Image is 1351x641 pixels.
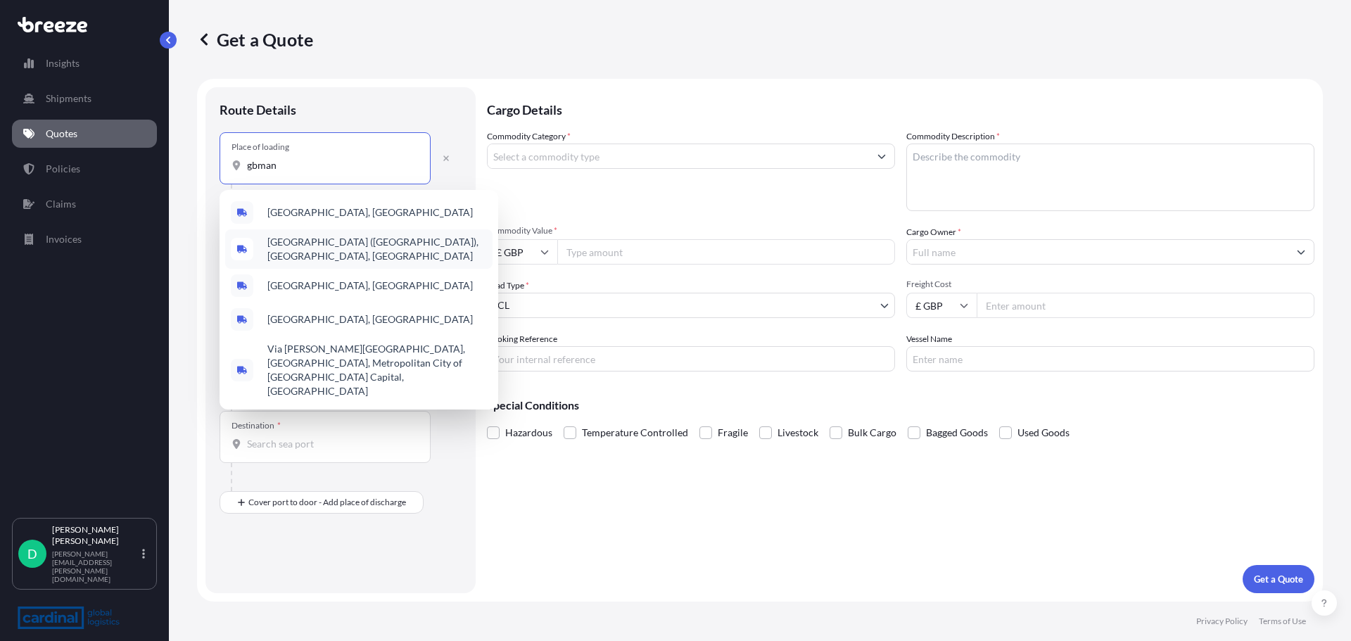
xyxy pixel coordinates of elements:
span: Fragile [718,422,748,443]
span: [GEOGRAPHIC_DATA], [GEOGRAPHIC_DATA] [267,205,473,220]
p: Privacy Policy [1196,616,1248,627]
p: Special Conditions [487,400,1314,411]
p: Claims [46,197,76,211]
p: Cargo Details [487,87,1314,129]
span: [GEOGRAPHIC_DATA], [GEOGRAPHIC_DATA] [267,279,473,293]
span: Bulk Cargo [848,422,896,443]
span: Load Type [487,279,529,293]
p: Get a Quote [197,28,313,51]
input: Full name [907,239,1288,265]
span: [GEOGRAPHIC_DATA], [GEOGRAPHIC_DATA] [267,312,473,326]
span: Cover port to door - Add place of discharge [248,495,406,509]
input: Enter name [906,346,1314,372]
span: Commodity Value [487,225,895,236]
div: Place of loading [231,141,289,153]
label: Vessel Name [906,332,952,346]
span: Bagged Goods [926,422,988,443]
div: Destination [231,420,281,431]
span: Hazardous [505,422,552,443]
span: [GEOGRAPHIC_DATA] ([GEOGRAPHIC_DATA]), [GEOGRAPHIC_DATA], [GEOGRAPHIC_DATA] [267,235,487,263]
p: Quotes [46,127,77,141]
input: Enter amount [977,293,1314,318]
span: Temperature Controlled [582,422,688,443]
img: organization-logo [18,607,120,629]
span: LCL [493,298,509,312]
span: Freight Cost [906,279,1314,290]
p: Invoices [46,232,82,246]
span: D [27,547,37,561]
button: Show suggestions [869,144,894,169]
label: Commodity Category [487,129,571,144]
p: Insights [46,56,80,70]
span: Used Goods [1017,422,1070,443]
label: Booking Reference [487,332,557,346]
input: Your internal reference [487,346,895,372]
span: Via [PERSON_NAME][GEOGRAPHIC_DATA], [GEOGRAPHIC_DATA], Metropolitan City of [GEOGRAPHIC_DATA] Cap... [267,342,487,398]
p: Terms of Use [1259,616,1306,627]
input: Type amount [557,239,895,265]
label: Cargo Owner [906,225,961,239]
p: Get a Quote [1254,572,1303,586]
p: [PERSON_NAME] [PERSON_NAME] [52,524,139,547]
p: Route Details [220,101,296,118]
button: Show suggestions [1288,239,1314,265]
p: [PERSON_NAME][EMAIL_ADDRESS][PERSON_NAME][DOMAIN_NAME] [52,550,139,583]
span: Livestock [778,422,818,443]
p: Shipments [46,91,91,106]
label: Commodity Description [906,129,1000,144]
input: Place of loading [247,158,413,172]
input: Destination [247,437,413,451]
input: Select a commodity type [488,144,869,169]
p: Policies [46,162,80,176]
div: Show suggestions [220,190,498,410]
